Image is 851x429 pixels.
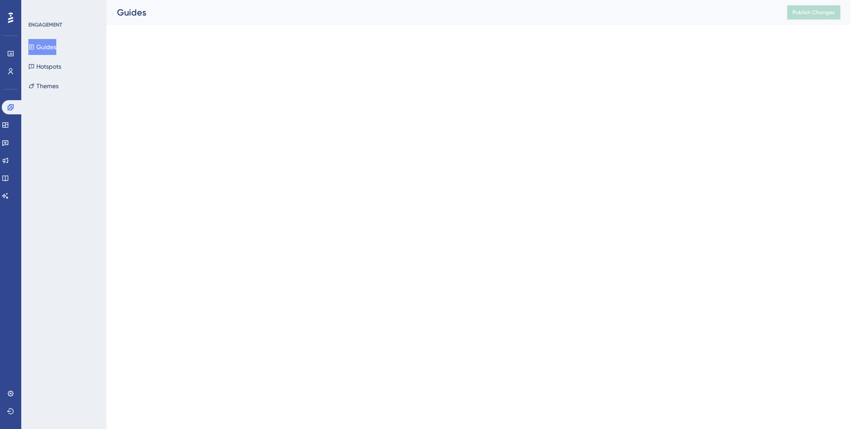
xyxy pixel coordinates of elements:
[117,6,765,19] div: Guides
[792,9,835,16] span: Publish Changes
[787,5,840,19] button: Publish Changes
[28,39,56,55] button: Guides
[28,21,62,28] div: ENGAGEMENT
[28,58,61,74] button: Hotspots
[28,78,59,94] button: Themes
